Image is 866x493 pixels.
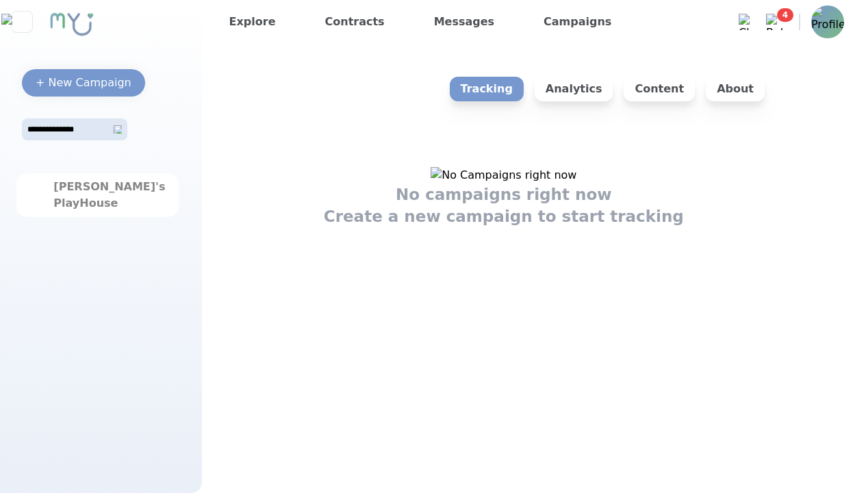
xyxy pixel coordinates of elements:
[53,179,141,212] div: [PERSON_NAME]'s PlayHouse
[777,8,793,22] span: 4
[706,77,765,101] p: About
[1,14,42,30] img: Close sidebar
[22,69,145,97] button: + New Campaign
[324,205,684,227] h1: Create a new campaign to start tracking
[320,11,390,33] a: Contracts
[224,11,281,33] a: Explore
[431,167,576,184] img: No Campaigns right now
[535,77,613,101] p: Analytics
[450,77,524,101] p: Tracking
[766,14,782,30] img: Bell
[624,77,695,101] p: Content
[36,75,131,91] div: + New Campaign
[811,5,844,38] img: Profile
[538,11,617,33] a: Campaigns
[429,11,500,33] a: Messages
[396,184,612,205] h1: No campaigns right now
[739,14,755,30] img: Chat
